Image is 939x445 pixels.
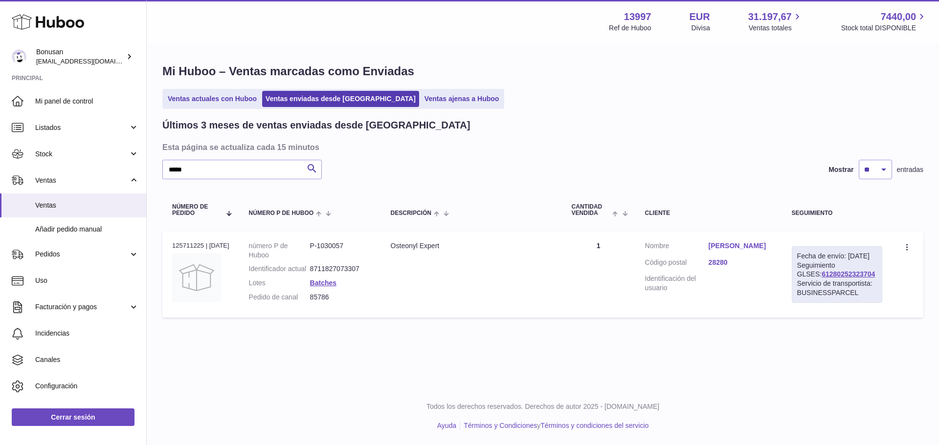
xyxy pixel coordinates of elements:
h1: Mi Huboo – Ventas marcadas como Enviadas [162,64,923,79]
strong: 13997 [624,10,651,23]
span: Canales [35,355,139,364]
dt: número P de Huboo [249,241,310,260]
span: 7440,00 [881,10,916,23]
label: Mostrar [828,165,853,174]
a: Términos y condiciones del servicio [540,422,648,429]
span: [EMAIL_ADDRESS][DOMAIN_NAME] [36,57,144,65]
span: Cantidad vendida [572,204,610,216]
span: Stock total DISPONIBLE [841,23,927,33]
a: Ventas enviadas desde [GEOGRAPHIC_DATA] [262,91,419,107]
h2: Últimos 3 meses de ventas enviadas desde [GEOGRAPHIC_DATA] [162,119,470,132]
div: Seguimiento [792,210,882,216]
a: Ventas ajenas a Huboo [421,91,503,107]
strong: EUR [689,10,710,23]
div: Divisa [692,23,710,33]
span: Pedidos [35,250,129,259]
a: Cerrar sesión [12,408,134,426]
span: Facturación y pagos [35,302,129,312]
dt: Lotes [249,278,310,288]
span: Mi panel de control [35,97,139,106]
div: 125711225 | [DATE] [172,241,229,250]
dd: P-1030057 [310,241,371,260]
span: Ventas [35,201,139,210]
span: Añadir pedido manual [35,225,139,234]
img: info@bonusan.es [12,49,26,64]
li: y [460,421,648,430]
dt: Nombre [645,241,709,253]
div: Bonusan [36,47,124,66]
span: 31.197,67 [748,10,792,23]
span: Stock [35,149,129,159]
a: Ventas actuales con Huboo [164,91,260,107]
a: [PERSON_NAME] [709,241,772,251]
a: Términos y Condiciones [464,422,537,429]
span: Uso [35,276,139,285]
dt: Pedido de canal [249,293,310,302]
img: no-photo.jpg [172,253,221,302]
span: número P de Huboo [249,210,313,216]
span: Ventas [35,176,129,185]
dd: 8711827073307 [310,264,371,274]
div: Seguimiento GLSES: [792,246,882,303]
a: Batches [310,279,336,287]
span: Número de pedido [172,204,221,216]
div: Ref de Huboo [609,23,651,33]
div: Fecha de envío: [DATE] [797,252,877,261]
a: 7440,00 Stock total DISPONIBLE [841,10,927,33]
td: 1 [562,232,635,318]
div: Servicio de transportista: BUSINESSPARCEL [797,279,877,297]
a: 28280 [709,258,772,267]
dt: Identificación del usuario [645,274,709,293]
a: Ayuda [437,422,456,429]
div: Osteonyl Expert [391,241,552,251]
span: Listados [35,123,129,132]
div: Cliente [645,210,772,216]
dd: 85786 [310,293,371,302]
span: Descripción [391,210,431,216]
span: Incidencias [35,329,139,338]
span: Configuración [35,381,139,391]
dt: Código postal [645,258,709,270]
a: 61280252323704 [822,270,875,278]
dt: Identificador actual [249,264,310,274]
span: Ventas totales [749,23,803,33]
a: 31.197,67 Ventas totales [748,10,803,33]
span: entradas [897,165,923,174]
h3: Esta página se actualiza cada 15 minutos [162,142,921,152]
p: Todos los derechos reservados. Derechos de autor 2025 - [DOMAIN_NAME] [155,402,931,411]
